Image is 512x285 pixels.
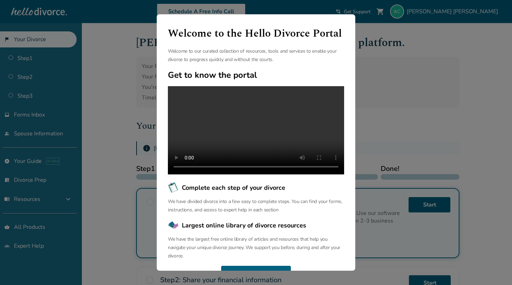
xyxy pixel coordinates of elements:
[168,235,344,260] p: We have the largest free online library of articles and resources that help you navigate your uni...
[168,25,344,42] h1: Welcome to the Hello Divorce Portal
[182,183,285,192] span: Complete each step of your divorce
[221,266,291,281] button: Continue
[182,221,306,230] span: Largest online library of divorce resources
[168,47,344,64] p: Welcome to our curated collection of resources, tools and services to enable your divorce to prog...
[168,69,344,81] h2: Get to know the portal
[168,220,179,231] img: Largest online library of divorce resources
[168,182,179,193] img: Complete each step of your divorce
[168,197,344,214] p: We have divided divorce into a few easy to complete steps. You can find your forms, instructions,...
